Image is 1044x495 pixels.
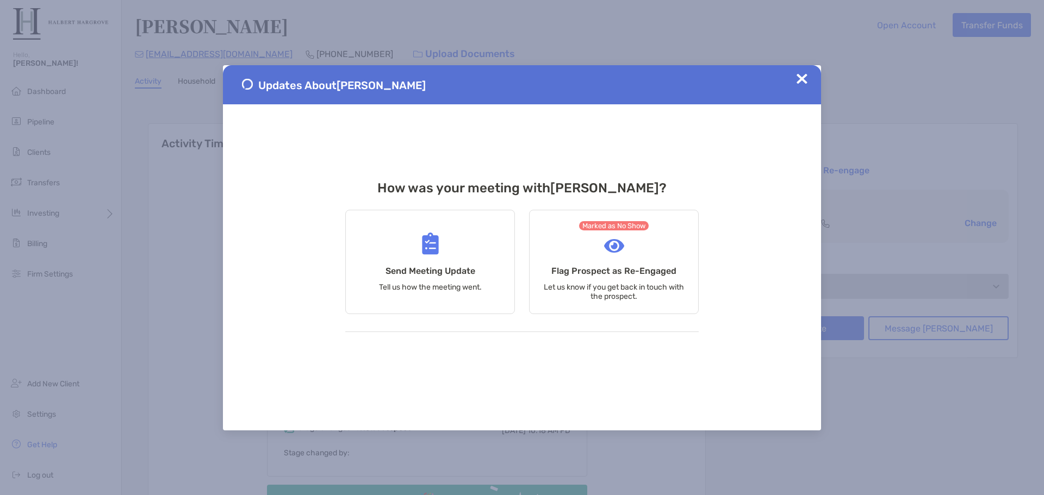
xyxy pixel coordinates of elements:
[579,221,649,230] span: Marked as No Show
[551,266,676,276] h4: Flag Prospect as Re-Engaged
[345,180,699,196] h3: How was your meeting with [PERSON_NAME] ?
[386,266,475,276] h4: Send Meeting Update
[543,283,685,301] p: Let us know if you get back in touch with the prospect.
[242,79,253,90] img: Send Meeting Update 1
[422,233,439,255] img: Send Meeting Update
[604,239,624,253] img: Flag Prospect as Re-Engaged
[258,79,426,92] span: Updates About [PERSON_NAME]
[797,73,807,84] img: Close Updates Zoe
[379,283,482,292] p: Tell us how the meeting went.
